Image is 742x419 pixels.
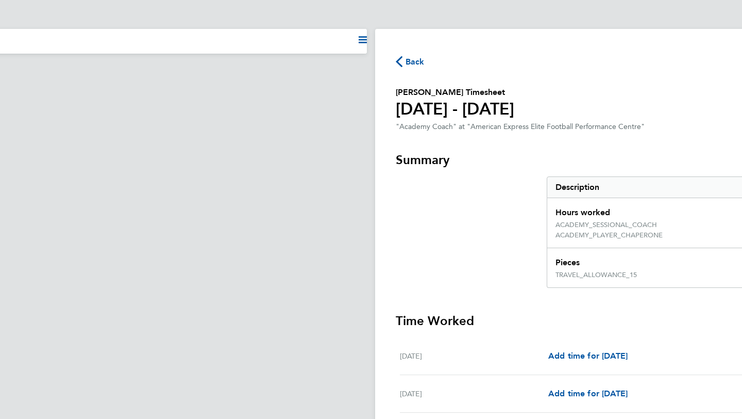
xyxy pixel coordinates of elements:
[396,86,514,99] h2: [PERSON_NAME] Timesheet
[400,388,548,400] div: [DATE]
[548,350,628,362] a: Add time for [DATE]
[400,350,548,362] div: [DATE]
[396,99,514,119] h1: [DATE] - [DATE]
[548,351,628,361] span: Add time for [DATE]
[548,388,628,400] a: Add time for [DATE]
[555,221,657,229] div: ACADEMY_SESSIONAL_COACH
[555,231,663,239] div: ACADEMY_PLAYER_CHAPERONE
[548,389,628,398] span: Add time for [DATE]
[396,55,425,68] button: Back
[396,122,645,131] div: "Academy Coach" at "American Express Elite Football Performance Centre"
[406,56,425,68] span: Back
[555,271,637,279] div: TRAVEL_ALLOWANCE_15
